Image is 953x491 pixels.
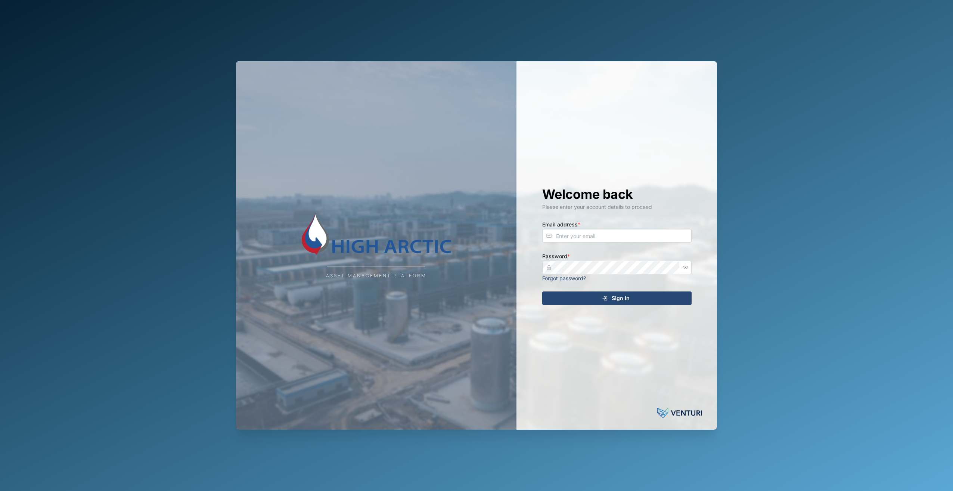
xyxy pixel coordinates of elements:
[542,275,586,281] a: Forgot password?
[326,272,426,280] div: Asset Management Platform
[542,220,580,229] label: Email address
[542,291,692,305] button: Sign In
[302,211,451,256] img: Company Logo
[612,292,630,305] span: Sign In
[542,186,692,203] h1: Welcome back
[542,203,692,211] div: Please enter your account details to proceed
[542,229,692,243] input: Enter your email
[542,252,570,260] label: Password
[657,406,702,421] img: Venturi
